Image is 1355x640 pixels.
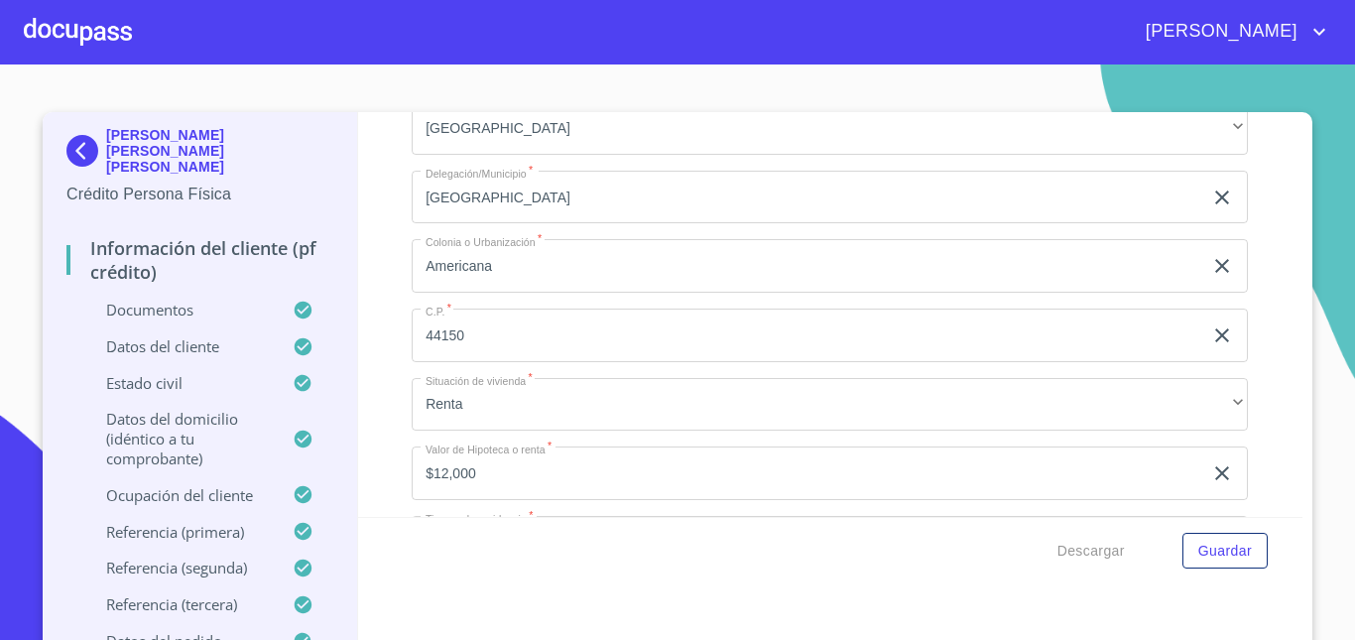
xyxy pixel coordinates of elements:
button: clear input [1210,461,1234,485]
button: account of current user [1131,16,1331,48]
p: Estado Civil [66,373,293,393]
p: Crédito Persona Física [66,183,333,206]
button: clear input [1210,323,1234,347]
div: [PERSON_NAME] [PERSON_NAME] [PERSON_NAME] [66,127,333,183]
span: Descargar [1057,539,1125,564]
img: Docupass spot blue [66,135,106,167]
p: Referencia (primera) [66,522,293,542]
p: Referencia (segunda) [66,558,293,577]
div: 3 años [412,516,1248,570]
div: [GEOGRAPHIC_DATA] [412,101,1248,155]
button: Guardar [1182,533,1268,570]
button: clear input [1210,186,1234,209]
p: Datos del cliente [66,336,293,356]
p: Referencia (tercera) [66,594,293,614]
button: Descargar [1049,533,1133,570]
p: [PERSON_NAME] [PERSON_NAME] [PERSON_NAME] [106,127,333,175]
button: clear input [1210,254,1234,278]
p: Ocupación del Cliente [66,485,293,505]
div: Renta [412,378,1248,432]
p: Información del cliente (PF crédito) [66,236,333,284]
p: Documentos [66,300,293,320]
span: [PERSON_NAME] [1131,16,1307,48]
p: Datos del domicilio (idéntico a tu comprobante) [66,409,293,468]
span: Guardar [1198,539,1252,564]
